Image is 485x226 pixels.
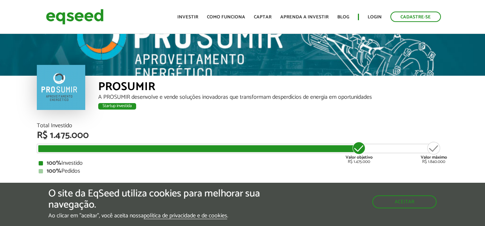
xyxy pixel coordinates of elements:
[372,195,437,208] button: Aceitar
[37,123,449,129] div: Total Investido
[346,141,373,164] div: R$ 1.475.000
[98,103,136,110] div: Startup investida
[47,158,61,168] strong: 100%
[39,168,447,174] div: Pedidos
[207,15,245,19] a: Como funciona
[390,12,441,22] a: Cadastre-se
[177,15,198,19] a: Investir
[39,160,447,166] div: Investido
[421,154,447,161] strong: Valor máximo
[346,154,373,161] strong: Valor objetivo
[421,141,447,164] div: R$ 1.840.000
[368,15,382,19] a: Login
[48,212,281,219] p: Ao clicar em "aceitar", você aceita nossa .
[254,15,272,19] a: Captar
[46,7,104,26] img: EqSeed
[280,15,329,19] a: Aprenda a investir
[98,81,449,94] div: PROSUMIR
[98,94,449,100] div: A PROSUMIR desenvolve e vende soluções inovadoras que transformam desperdícios de energia em opor...
[37,131,449,140] div: R$ 1.475.000
[144,213,227,219] a: política de privacidade e de cookies
[48,188,281,211] h5: O site da EqSeed utiliza cookies para melhorar sua navegação.
[47,166,61,176] strong: 100%
[337,15,349,19] a: Blog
